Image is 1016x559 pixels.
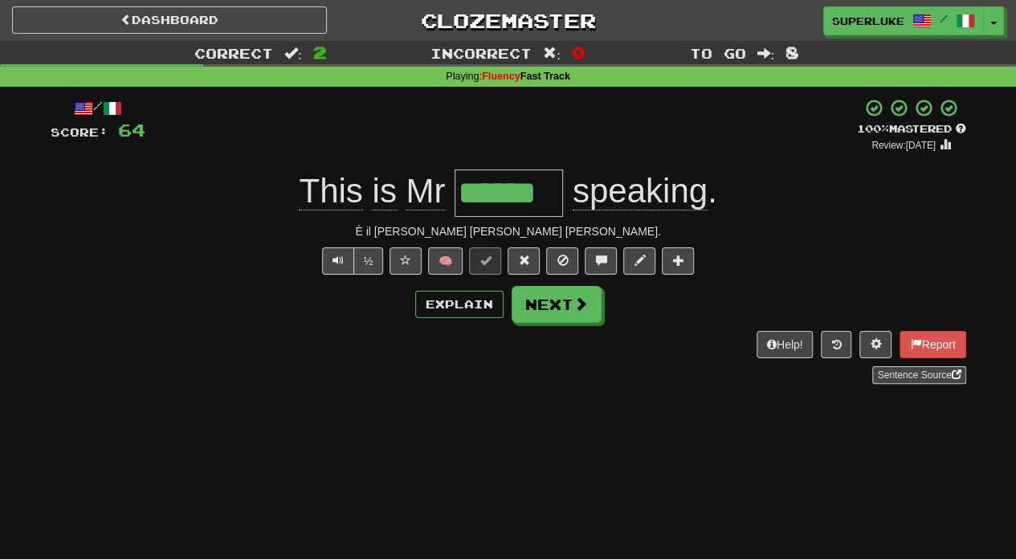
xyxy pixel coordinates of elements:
wdautohl-customtag: Fluency [482,71,520,82]
span: Incorrect [430,45,532,61]
button: Next [512,286,602,323]
span: superluke [832,14,904,28]
a: Dashboard [12,6,327,34]
span: Correct [194,45,273,61]
span: 0 [572,43,586,62]
div: È il [PERSON_NAME] [PERSON_NAME] [PERSON_NAME]. [51,223,966,239]
button: Play sentence audio (ctl+space) [322,247,354,275]
span: : [543,47,561,60]
a: Clozemaster [351,6,666,35]
span: . [563,172,716,210]
span: 100 % [857,122,889,135]
button: Add to collection (alt+a) [662,247,694,275]
div: Text-to-speech controls [319,247,384,275]
span: / [940,13,948,24]
span: speaking [573,172,708,210]
span: Score: [51,125,108,139]
button: Ignore sentence (alt+i) [546,247,578,275]
small: Review: [DATE] [871,140,936,151]
span: 2 [313,43,327,62]
a: superluke / [823,6,984,35]
span: Mr [406,172,445,210]
div: Mastered [857,122,966,137]
div: / [51,98,145,118]
button: Set this sentence to 100% Mastered (alt+m) [469,247,501,275]
span: : [757,47,774,60]
span: 8 [785,43,799,62]
button: Reset to 0% Mastered (alt+r) [508,247,540,275]
button: Edit sentence (alt+d) [623,247,655,275]
button: Favorite sentence (alt+f) [390,247,422,275]
span: is [372,172,396,210]
button: Discuss sentence (alt+u) [585,247,617,275]
button: Explain [415,291,504,318]
span: 64 [118,120,145,140]
button: Help! [757,331,814,358]
span: This [299,172,362,210]
span: To go [689,45,745,61]
strong: Fast Track [482,71,570,82]
button: Report [900,331,965,358]
button: ½ [353,247,384,275]
button: Round history (alt+y) [821,331,851,358]
a: Sentence Source [872,366,965,384]
button: 🧠 [428,247,463,275]
span: : [284,47,302,60]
